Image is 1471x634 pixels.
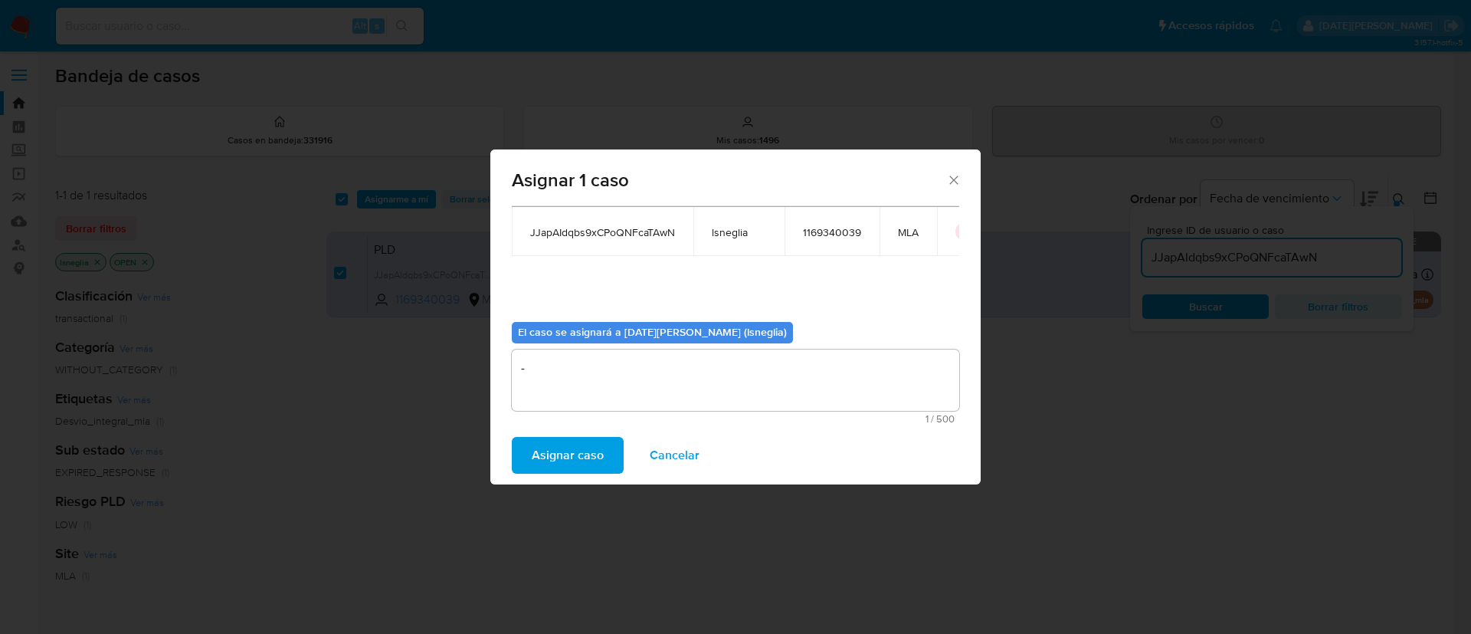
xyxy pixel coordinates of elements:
textarea: - [512,350,959,411]
span: Asignar caso [532,439,604,472]
span: lsneglia [712,225,766,239]
span: MLA [898,225,919,239]
span: JJapAIdqbs9xCPoQNFcaTAwN [530,225,675,239]
button: Asignar caso [512,437,624,474]
button: Cancelar [630,437,719,474]
span: 1169340039 [803,225,861,239]
span: Máximo 500 caracteres [516,414,955,424]
button: Cerrar ventana [946,172,960,186]
span: Asignar 1 caso [512,171,946,189]
b: El caso se asignará a [DATE][PERSON_NAME] (lsneglia) [518,324,787,340]
button: icon-button [955,222,974,241]
span: Cancelar [650,439,699,472]
div: assign-modal [490,149,981,485]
